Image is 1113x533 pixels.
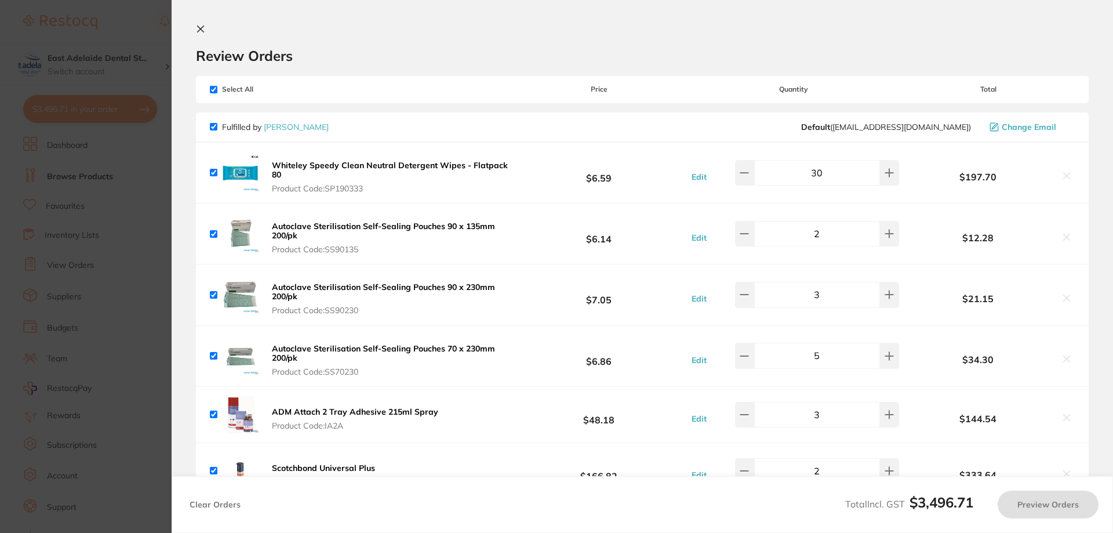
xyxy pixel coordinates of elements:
[272,160,508,180] b: Whiteley Speedy Clean Neutral Detergent Wipes - Flatpack 80
[902,293,1054,304] b: $21.15
[272,463,375,473] b: Scotchbond Universal Plus
[268,160,512,194] button: Whiteley Speedy Clean Neutral Detergent Wipes - Flatpack 80 Product Code:SP190333
[688,172,710,182] button: Edit
[272,343,495,363] b: Autoclave Sterilisation Self-Sealing Pouches 70 x 230mm 200/pk
[986,122,1075,132] button: Change Email
[272,421,438,430] span: Product Code: IA2A
[272,245,509,254] span: Product Code: SS90135
[910,494,973,511] b: $3,496.71
[210,85,326,93] span: Select All
[264,122,329,132] a: [PERSON_NAME]
[512,85,685,93] span: Price
[902,85,1075,93] span: Total
[268,463,379,487] button: Scotchbond Universal Plus Product Code:TM-41294
[268,221,512,255] button: Autoclave Sterilisation Self-Sealing Pouches 90 x 135mm 200/pk Product Code:SS90135
[902,172,1054,182] b: $197.70
[222,276,259,313] img: NXo5eGpidw
[688,293,710,304] button: Edit
[801,122,971,132] span: save@adamdental.com.au
[222,215,259,252] img: c3o4cWp0Mw
[222,338,259,375] img: cm41c3l5cQ
[801,122,830,132] b: Default
[272,184,509,193] span: Product Code: SP190333
[512,345,685,367] b: $6.86
[268,407,442,431] button: ADM Attach 2 Tray Adhesive 215ml Spray Product Code:IA2A
[186,491,244,519] button: Clear Orders
[272,306,509,315] span: Product Code: SS90230
[688,355,710,365] button: Edit
[998,491,1099,519] button: Preview Orders
[222,452,259,490] img: emo4NG9wZg
[512,162,685,183] b: $6.59
[512,284,685,306] b: $7.05
[268,343,512,377] button: Autoclave Sterilisation Self-Sealing Pouches 70 x 230mm 200/pk Product Code:SS70230
[512,223,685,245] b: $6.14
[222,396,259,433] img: Z2g3cDMxYg
[845,498,973,510] span: Total Incl. GST
[272,221,495,241] b: Autoclave Sterilisation Self-Sealing Pouches 90 x 135mm 200/pk
[902,233,1054,243] b: $12.28
[902,354,1054,365] b: $34.30
[196,47,1089,64] h2: Review Orders
[512,460,685,481] b: $166.82
[1002,122,1056,132] span: Change Email
[512,404,685,425] b: $48.18
[272,282,495,302] b: Autoclave Sterilisation Self-Sealing Pouches 90 x 230mm 200/pk
[222,122,329,132] p: Fulfilled by
[268,282,512,316] button: Autoclave Sterilisation Self-Sealing Pouches 90 x 230mm 200/pk Product Code:SS90230
[272,407,438,417] b: ADM Attach 2 Tray Adhesive 215ml Spray
[688,233,710,243] button: Edit
[688,470,710,480] button: Edit
[222,154,259,191] img: ZTZtZGNpbA
[686,85,902,93] span: Quantity
[688,414,710,424] button: Edit
[902,470,1054,480] b: $333.64
[272,367,509,376] span: Product Code: SS70230
[902,414,1054,424] b: $144.54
